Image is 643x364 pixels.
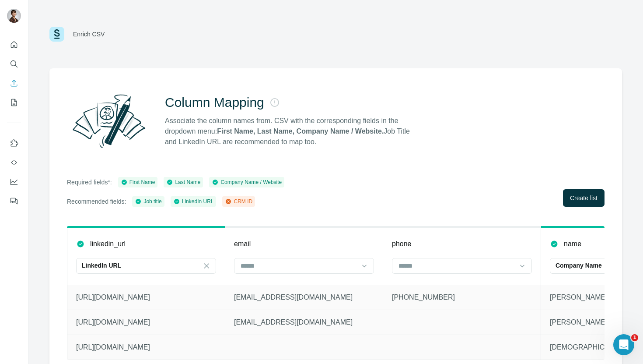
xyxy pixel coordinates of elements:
[234,239,251,249] p: email
[90,239,126,249] p: linkedin_url
[76,317,216,328] p: [URL][DOMAIN_NAME]
[76,342,216,353] p: [URL][DOMAIN_NAME]
[7,193,21,209] button: Feedback
[173,198,214,205] div: LinkedIn URL
[7,155,21,170] button: Use Surfe API
[7,56,21,72] button: Search
[165,116,418,147] p: Associate the column names from. CSV with the corresponding fields in the dropdown menu: Job Titl...
[613,334,634,355] iframe: Intercom live chat
[135,198,161,205] div: Job title
[7,75,21,91] button: Enrich CSV
[392,239,412,249] p: phone
[82,261,121,270] p: LinkedIn URL
[7,135,21,151] button: Use Surfe on LinkedIn
[564,239,581,249] p: name
[7,174,21,190] button: Dashboard
[392,292,532,303] p: [PHONE_NUMBER]
[7,9,21,23] img: Avatar
[234,292,374,303] p: [EMAIL_ADDRESS][DOMAIN_NAME]
[7,95,21,110] button: My lists
[212,178,282,186] div: Company Name / Website
[225,198,252,205] div: CRM ID
[67,197,126,206] p: Recommended fields:
[165,95,264,110] h2: Column Mapping
[73,30,105,39] div: Enrich CSV
[570,194,598,202] span: Create list
[76,292,216,303] p: [URL][DOMAIN_NAME]
[7,37,21,53] button: Quick start
[67,178,112,187] p: Required fields*:
[49,27,64,42] img: Surfe Logo
[563,189,605,207] button: Create list
[631,334,638,341] span: 1
[67,89,151,152] img: Surfe Illustration - Column Mapping
[556,261,602,270] p: Company Name
[166,178,200,186] div: Last Name
[234,317,374,328] p: [EMAIL_ADDRESS][DOMAIN_NAME]
[217,127,384,135] strong: First Name, Last Name, Company Name / Website.
[121,178,155,186] div: First Name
